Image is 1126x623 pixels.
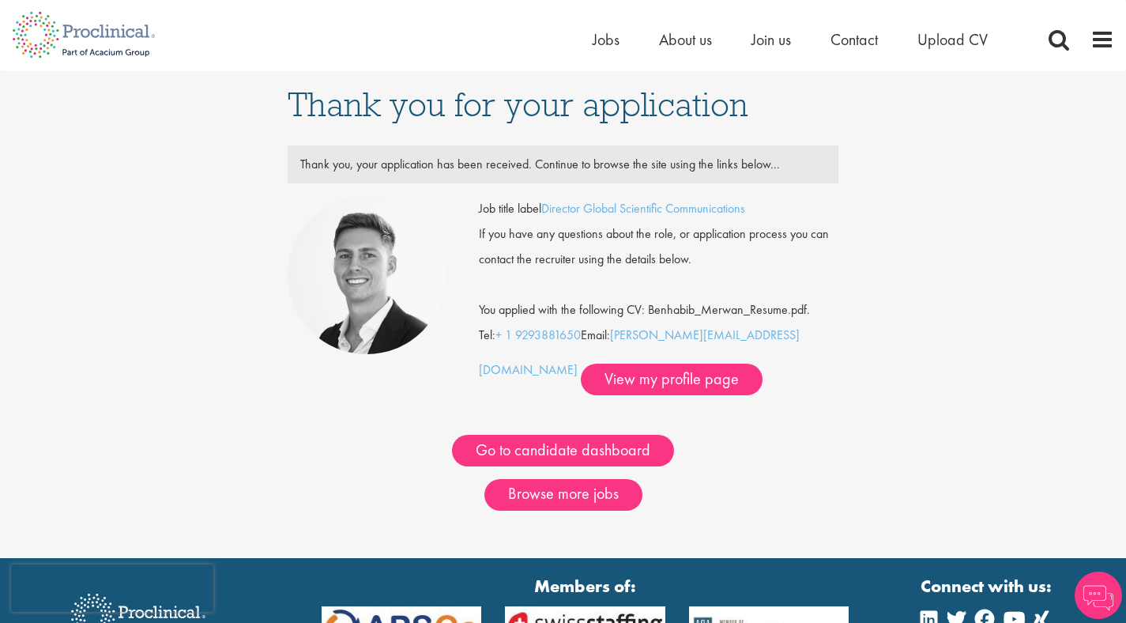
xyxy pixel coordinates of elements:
a: [PERSON_NAME][EMAIL_ADDRESS][DOMAIN_NAME] [479,327,800,378]
a: Browse more jobs [484,479,642,511]
a: Director Global Scientific Communications [541,200,745,217]
div: Job title label [467,196,850,221]
a: About us [659,29,712,50]
img: George Watson [288,196,446,354]
strong: Members of: [322,574,849,598]
a: Jobs [593,29,619,50]
a: Go to candidate dashboard [452,435,674,466]
strong: Connect with us: [921,574,1055,598]
a: Upload CV [917,29,988,50]
a: Contact [830,29,878,50]
iframe: reCAPTCHA [11,564,213,612]
a: Join us [751,29,791,50]
a: View my profile page [581,364,763,395]
img: Chatbot [1075,572,1122,619]
span: Thank you for your application [288,83,748,126]
div: Thank you, your application has been received. Continue to browse the site using the links below... [288,152,838,177]
div: Tel: Email: [479,196,838,395]
a: + 1 9293881650 [495,327,581,343]
div: If you have any questions about the role, or application process you can contact the recruiter us... [467,221,850,272]
div: You applied with the following CV: Benhabib_Merwan_Resume.pdf. [467,272,850,323]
